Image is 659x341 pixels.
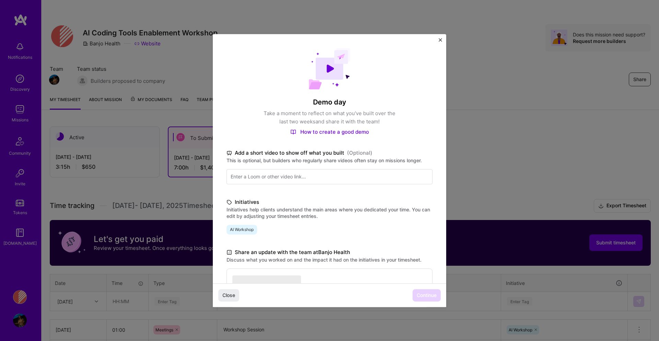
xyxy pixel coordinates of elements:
label: This is optional, but builders who regularly share videos often stay on missions longer. [227,157,432,164]
img: How to create a good demo [290,129,296,135]
label: Add a short video to show off what you built [227,149,432,157]
button: Close [218,289,239,301]
i: icon TagBlack [227,198,232,206]
span: AI Workshop [227,225,257,234]
span: Close [222,292,235,299]
span: ‌ [232,275,301,286]
label: Discuss what you worked on and the impact it had on the initiatives in your timesheet. [227,256,432,263]
span: (Optional) [347,149,372,157]
i: icon TvBlack [227,149,232,157]
label: Initiatives [227,198,432,206]
img: Demo day [309,48,350,89]
a: How to create a good demo [290,129,369,135]
input: Enter a Loom or other video link... [227,169,432,184]
label: Share an update with the team at Banjo Health [227,248,432,256]
i: icon DocumentBlack [227,249,232,256]
label: Initiatives help clients understand the main areas where you dedicated your time. You can edit by... [227,206,432,219]
h4: Demo day [227,98,432,107]
p: Take a moment to reflect on what you've built over the last two weeks and share it with the team! [261,109,398,126]
button: Close [439,38,442,45]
